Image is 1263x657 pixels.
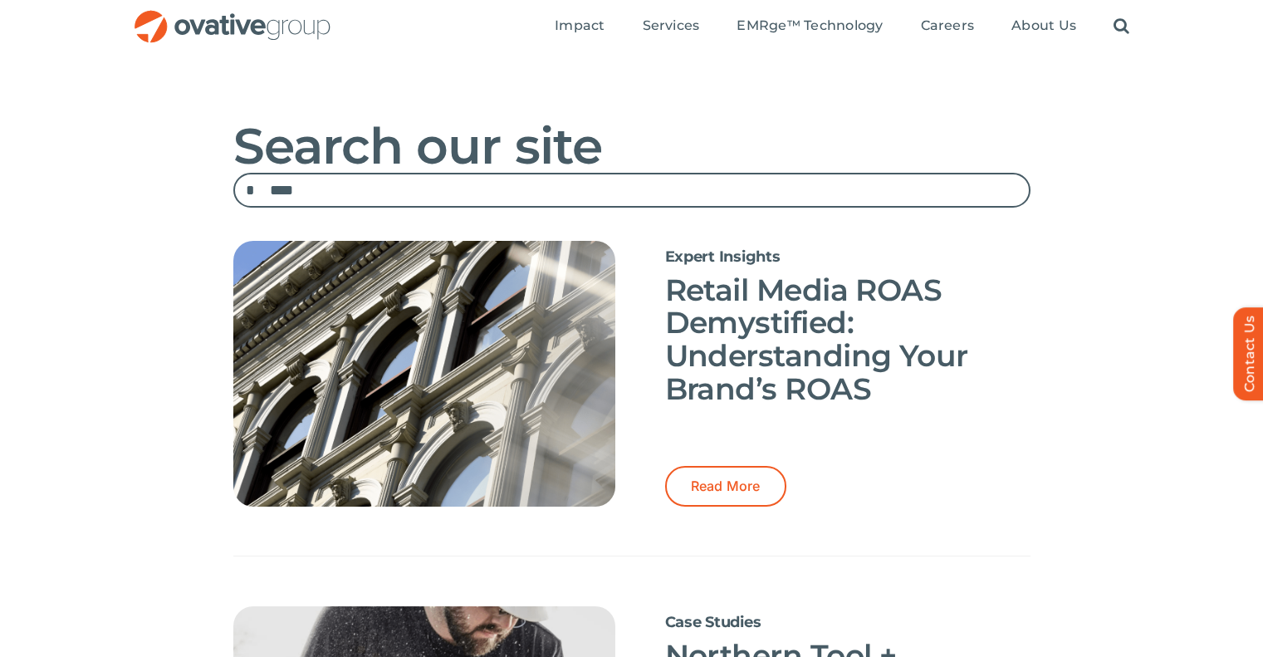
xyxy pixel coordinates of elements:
a: Read More [665,466,786,507]
a: About Us [1011,17,1076,36]
span: Services [643,17,700,34]
h6: Expert Insights [665,249,1030,266]
a: Retail Media ROAS Demystified: Understanding Your Brand’s ROAS [665,272,968,407]
span: Impact [555,17,605,34]
input: Search... [233,173,1030,208]
a: OG_Full_horizontal_RGB [133,8,332,24]
h1: Search our site [233,120,1030,173]
span: EMRge™ Technology [737,17,883,34]
a: Careers [921,17,975,36]
span: About Us [1011,17,1076,34]
h6: Case Studies [665,615,1030,631]
a: EMRge™ Technology [737,17,883,36]
span: Read More [691,478,761,494]
a: Services [643,17,700,36]
span: Careers [921,17,975,34]
a: Search [1114,17,1129,36]
a: Impact [555,17,605,36]
input: Search [233,173,268,208]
